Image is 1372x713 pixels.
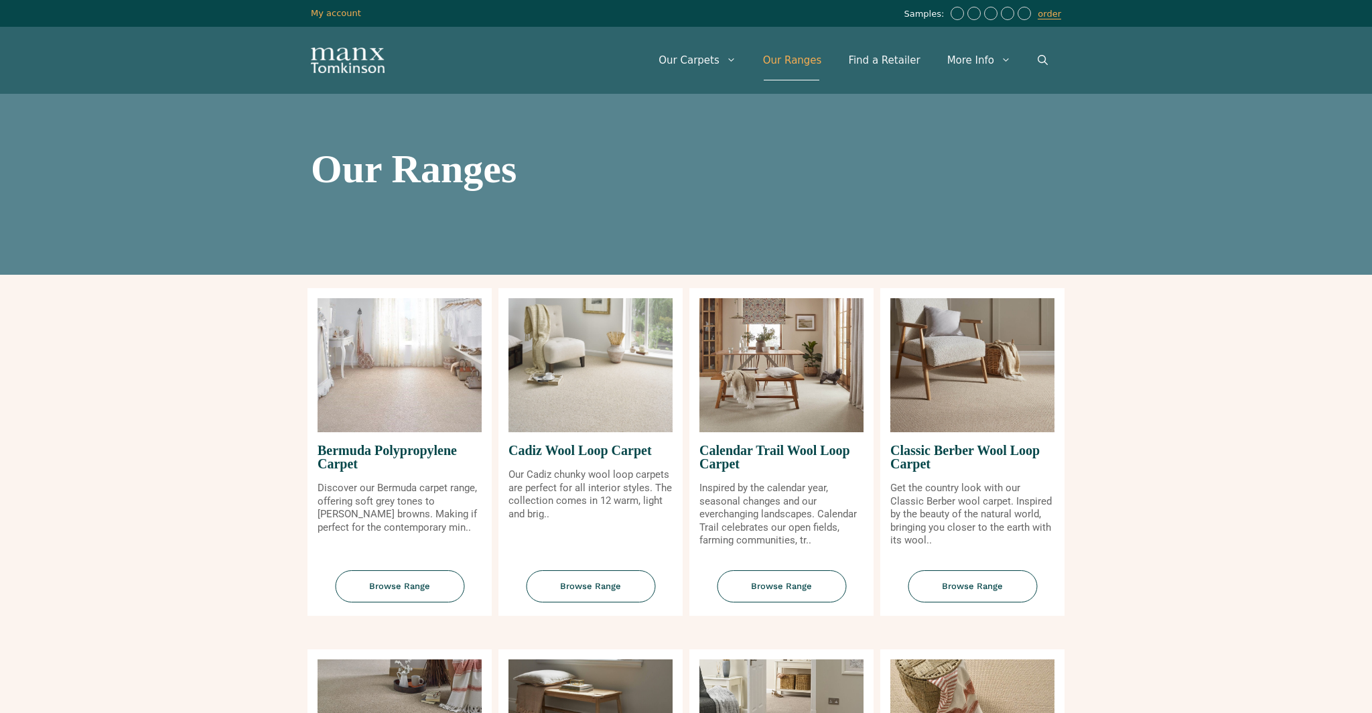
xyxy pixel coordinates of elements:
[908,570,1037,603] span: Browse Range
[318,482,482,534] p: Discover our Bermuda carpet range, offering soft grey tones to [PERSON_NAME] browns. Making if pe...
[904,9,947,20] span: Samples:
[717,570,846,603] span: Browse Range
[508,298,673,432] img: Cadiz Wool Loop Carpet
[526,570,655,603] span: Browse Range
[498,570,683,617] a: Browse Range
[699,432,864,482] span: Calendar Trail Wool Loop Carpet
[335,570,464,603] span: Browse Range
[311,48,385,73] img: Manx Tomkinson
[890,298,1054,432] img: Classic Berber Wool Loop Carpet
[1038,9,1061,19] a: order
[750,40,835,80] a: Our Ranges
[318,298,482,432] img: Bermuda Polypropylene Carpet
[835,40,933,80] a: Find a Retailer
[318,432,482,482] span: Bermuda Polypropylene Carpet
[699,482,864,547] p: Inspired by the calendar year, seasonal changes and our everchanging landscapes. Calendar Trail c...
[311,8,361,18] a: My account
[508,432,673,468] span: Cadiz Wool Loop Carpet
[699,298,864,432] img: Calendar Trail Wool Loop Carpet
[890,482,1054,547] p: Get the country look with our Classic Berber wool carpet. Inspired by the beauty of the natural w...
[307,570,492,617] a: Browse Range
[645,40,1061,80] nav: Primary
[508,468,673,521] p: Our Cadiz chunky wool loop carpets are perfect for all interior styles. The collection comes in 1...
[890,432,1054,482] span: Classic Berber Wool Loop Carpet
[880,570,1065,617] a: Browse Range
[1024,40,1061,80] a: Open Search Bar
[645,40,750,80] a: Our Carpets
[311,149,1061,189] h1: Our Ranges
[689,570,874,617] a: Browse Range
[934,40,1024,80] a: More Info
